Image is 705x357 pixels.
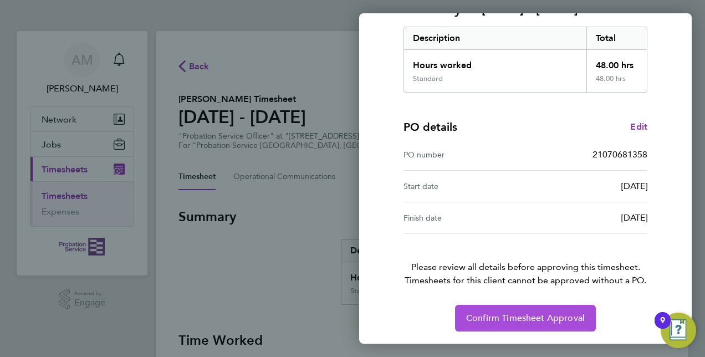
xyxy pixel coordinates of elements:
[525,211,647,225] div: [DATE]
[455,305,596,331] button: Confirm Timesheet Approval
[661,313,696,348] button: Open Resource Center, 9 new notifications
[403,148,525,161] div: PO number
[586,27,647,49] div: Total
[413,74,443,83] div: Standard
[525,180,647,193] div: [DATE]
[403,180,525,193] div: Start date
[630,121,647,132] span: Edit
[592,149,647,160] span: 21070681358
[404,27,586,49] div: Description
[403,119,457,135] h4: PO details
[630,120,647,134] a: Edit
[403,27,647,93] div: Summary of 15 - 21 Sep 2025
[390,274,661,287] span: Timesheets for this client cannot be approved without a PO.
[466,313,585,324] span: Confirm Timesheet Approval
[403,211,525,225] div: Finish date
[660,320,665,335] div: 9
[390,234,661,287] p: Please review all details before approving this timesheet.
[404,50,586,74] div: Hours worked
[586,50,647,74] div: 48.00 hrs
[586,74,647,92] div: 48.00 hrs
